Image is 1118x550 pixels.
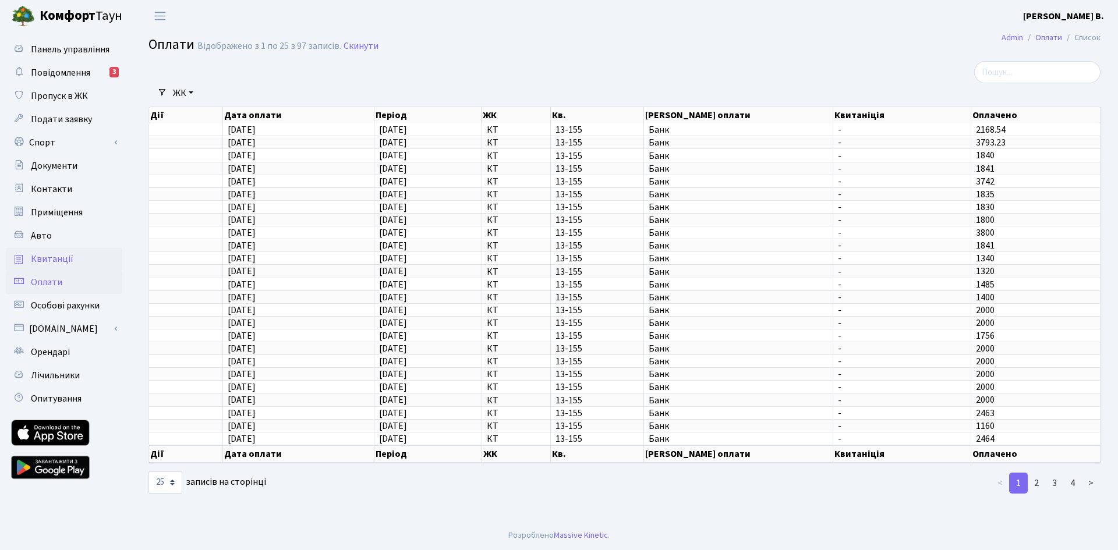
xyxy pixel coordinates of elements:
a: 1 [1009,473,1028,494]
span: КТ [487,434,546,443]
span: КТ [487,357,546,366]
span: [DATE] [379,407,407,420]
div: 3 [109,67,119,77]
span: [DATE] [379,214,407,226]
span: Таун [40,6,122,26]
span: Особові рахунки [31,299,100,312]
span: [DATE] [379,329,407,342]
span: 13-155 [556,138,639,147]
span: Оплати [31,276,62,289]
span: [DATE] [379,150,407,162]
span: Документи [31,159,77,172]
span: КТ [487,382,546,392]
span: 13-155 [556,177,639,186]
span: - [838,318,966,328]
b: [PERSON_NAME] В. [1023,10,1104,23]
span: Банк [649,215,828,225]
th: Дії [149,107,223,123]
span: 13-155 [556,357,639,366]
span: [DATE] [228,252,256,265]
a: Контакти [6,178,122,201]
span: КТ [487,164,546,173]
span: 13-155 [556,434,639,443]
span: - [838,164,966,173]
span: - [838,215,966,225]
th: Квитаніція [833,107,971,123]
span: - [838,151,966,161]
span: [DATE] [228,329,256,342]
span: - [838,228,966,237]
span: КТ [487,280,546,289]
span: Банк [649,421,828,431]
div: Відображено з 1 по 25 з 97 записів. [197,41,341,52]
span: 13-155 [556,215,639,225]
span: [DATE] [228,342,256,355]
span: - [838,409,966,418]
span: 2463 [976,407,995,420]
b: Комфорт [40,6,95,25]
span: - [838,293,966,302]
span: [DATE] [379,368,407,381]
span: КТ [487,151,546,161]
th: Кв. [551,107,644,123]
span: 1756 [976,329,995,342]
a: Оплати [1035,31,1062,44]
span: 3742 [976,175,995,188]
span: 2464 [976,432,995,445]
span: 2000 [976,368,995,381]
span: [DATE] [228,123,256,136]
a: Документи [6,154,122,178]
span: 1485 [976,278,995,291]
span: - [838,370,966,379]
span: - [838,177,966,186]
th: ЖК [482,445,551,463]
span: - [838,434,966,443]
a: Admin [1002,31,1023,44]
span: [DATE] [228,432,256,445]
a: Massive Kinetic [554,529,608,541]
span: Приміщення [31,206,83,219]
nav: breadcrumb [984,26,1118,50]
span: Банк [649,409,828,418]
span: [DATE] [379,317,407,329]
span: Банк [649,151,828,161]
span: Банк [649,382,828,392]
span: Банк [649,190,828,199]
a: Орендарі [6,340,122,364]
span: 13-155 [556,164,639,173]
span: 1841 [976,162,995,175]
span: [DATE] [379,239,407,252]
span: Банк [649,434,828,443]
a: Приміщення [6,201,122,224]
span: 2168.54 [976,123,1006,136]
th: Дії [149,445,223,463]
span: - [838,331,966,340]
span: Опитування [31,392,82,405]
span: [DATE] [379,136,407,149]
span: Банк [649,254,828,263]
span: 13-155 [556,306,639,315]
span: 13-155 [556,228,639,237]
span: 2000 [976,394,995,407]
span: [DATE] [379,291,407,304]
span: [DATE] [379,304,407,317]
span: Банк [649,267,828,276]
span: [DATE] [379,252,407,265]
th: Квитаніція [833,445,971,463]
span: - [838,203,966,212]
span: Банк [649,280,828,289]
span: - [838,306,966,315]
span: 13-155 [556,151,639,161]
a: Пропуск в ЖК [6,84,122,108]
span: 13-155 [556,203,639,212]
a: > [1081,473,1101,494]
span: [DATE] [379,394,407,407]
a: Оплати [6,271,122,294]
li: Список [1062,31,1101,44]
span: Банк [649,293,828,302]
a: Особові рахунки [6,294,122,317]
span: 3793.23 [976,136,1006,149]
span: КТ [487,344,546,353]
span: Банк [649,228,828,237]
span: [DATE] [379,355,407,368]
